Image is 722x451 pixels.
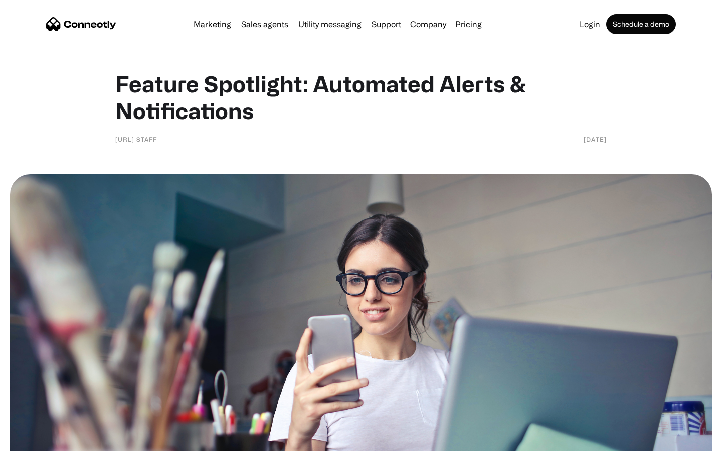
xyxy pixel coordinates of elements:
a: Sales agents [237,20,292,28]
div: Company [410,17,446,31]
a: Utility messaging [294,20,366,28]
aside: Language selected: English [10,433,60,447]
a: Marketing [190,20,235,28]
a: Pricing [451,20,486,28]
a: Login [576,20,604,28]
ul: Language list [20,433,60,447]
h1: Feature Spotlight: Automated Alerts & Notifications [115,70,607,124]
a: Support [368,20,405,28]
div: Company [407,17,449,31]
a: home [46,17,116,32]
a: Schedule a demo [606,14,676,34]
div: [DATE] [584,134,607,144]
div: [URL] staff [115,134,157,144]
